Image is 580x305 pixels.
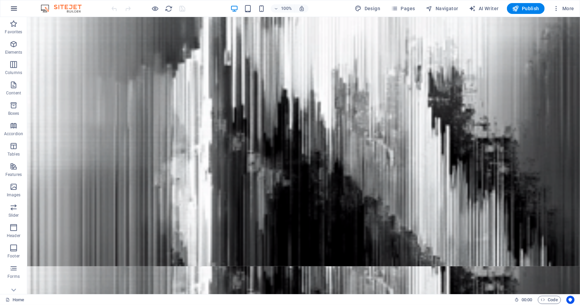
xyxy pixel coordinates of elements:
button: Code [538,296,561,304]
p: Footer [7,253,20,259]
button: reload [165,4,173,13]
button: 100% [271,4,295,13]
button: AI Writer [467,3,502,14]
span: Code [541,296,558,304]
p: Tables [7,151,20,157]
span: Pages [391,5,415,12]
button: Usercentrics [566,296,575,304]
span: : [526,297,527,302]
i: Reload page [165,5,173,13]
p: Favorites [5,29,22,35]
i: On resize automatically adjust zoom level to fit chosen device. [299,5,305,12]
span: Navigator [426,5,458,12]
p: Elements [5,50,22,55]
span: 00 00 [522,296,532,304]
p: Content [6,90,21,96]
p: Features [5,172,22,177]
p: Images [7,192,21,198]
p: Boxes [8,111,19,116]
button: Publish [507,3,545,14]
button: Pages [388,3,418,14]
p: Accordion [4,131,23,137]
span: More [553,5,574,12]
p: Forms [7,274,20,279]
span: Design [355,5,381,12]
span: AI Writer [469,5,499,12]
p: Columns [5,70,22,75]
p: Header [7,233,20,238]
h6: 100% [281,4,292,13]
a: Click to cancel selection. Double-click to open Pages [5,296,24,304]
button: Click here to leave preview mode and continue editing [151,4,159,13]
span: Publish [512,5,539,12]
h6: Session time [514,296,532,304]
p: Slider [8,213,19,218]
button: Design [352,3,383,14]
button: Navigator [423,3,461,14]
button: More [550,3,577,14]
img: Editor Logo [39,4,90,13]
